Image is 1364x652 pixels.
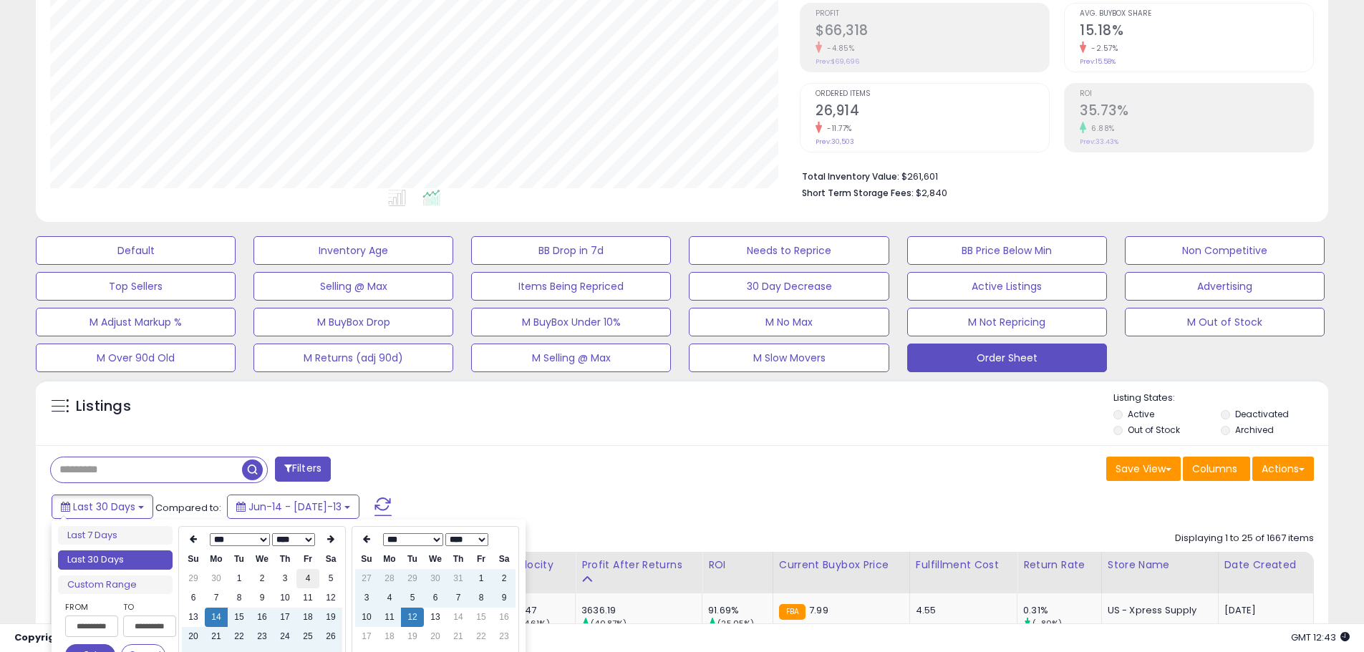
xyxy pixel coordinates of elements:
div: Velocity [511,558,570,573]
label: Deactivated [1235,408,1289,420]
button: M Over 90d Old [36,344,236,372]
td: 27 [355,569,378,588]
td: 15 [228,608,251,627]
button: M Out of Stock [1125,308,1325,336]
td: 13 [182,608,205,627]
b: Total Inventory Value: [802,170,899,183]
div: 4.55 [916,604,1006,617]
button: Inventory Age [253,236,453,265]
h5: Listings [76,396,131,417]
div: seller snap | | [14,631,248,645]
small: -11.77% [822,123,852,134]
td: 13 [424,608,447,627]
button: Needs to Reprice [689,236,889,265]
td: 3 [355,588,378,608]
button: M No Max [689,308,889,336]
td: 17 [274,608,296,627]
td: 14 [205,608,228,627]
td: 21 [447,627,470,646]
td: 29 [182,569,205,588]
button: Items Being Repriced [471,272,671,301]
li: Last 30 Days [58,550,173,570]
button: M Returns (adj 90d) [253,344,453,372]
small: 6.88% [1086,123,1115,134]
button: Filters [275,457,331,482]
td: 28 [378,569,401,588]
h2: 15.18% [1080,22,1313,42]
button: BB Price Below Min [907,236,1107,265]
small: -2.57% [1086,43,1118,54]
div: Return Rate [1023,558,1095,573]
button: Non Competitive [1125,236,1325,265]
td: 17 [355,627,378,646]
td: 16 [251,608,274,627]
th: Fr [296,550,319,569]
button: Last 30 Days [52,495,153,519]
div: Profit After Returns [581,558,696,573]
td: 5 [319,569,342,588]
th: We [251,550,274,569]
td: 22 [470,627,493,646]
button: M Slow Movers [689,344,889,372]
th: Fr [470,550,493,569]
button: Default [36,236,236,265]
td: 14 [447,608,470,627]
td: 8 [228,588,251,608]
td: 24 [274,627,296,646]
h2: 26,914 [816,102,1049,122]
th: Su [355,550,378,569]
li: Last 7 Days [58,526,173,545]
strong: Copyright [14,631,67,644]
td: 16 [493,608,516,627]
td: 22 [228,627,251,646]
span: Compared to: [155,501,221,515]
td: 11 [378,608,401,627]
li: $261,601 [802,167,1303,184]
div: 3636.19 [581,604,702,617]
td: 18 [296,608,319,627]
th: Sa [319,550,342,569]
button: Advertising [1125,272,1325,301]
td: 2 [493,569,516,588]
label: Archived [1235,424,1274,436]
div: ROI [708,558,767,573]
th: Tu [401,550,424,569]
td: 4 [296,569,319,588]
span: Last 30 Days [73,500,135,514]
span: Ordered Items [816,90,1049,98]
button: Actions [1252,457,1314,481]
button: Active Listings [907,272,1107,301]
td: 5 [401,588,424,608]
span: Columns [1192,462,1237,476]
td: 26 [319,627,342,646]
small: Prev: 30,503 [816,137,854,146]
th: We [424,550,447,569]
button: M Adjust Markup % [36,308,236,336]
div: 91.69% [708,604,773,617]
small: -4.85% [822,43,854,54]
td: 7 [447,588,470,608]
span: Profit [816,10,1049,18]
td: 18 [378,627,401,646]
td: 10 [355,608,378,627]
td: 3 [274,569,296,588]
p: Listing States: [1113,391,1328,405]
td: 21 [205,627,228,646]
td: 2 [251,569,274,588]
td: 19 [319,608,342,627]
td: 10 [274,588,296,608]
td: 12 [401,608,424,627]
label: To [123,600,165,614]
td: 15 [470,608,493,627]
label: Out of Stock [1128,424,1180,436]
td: 1 [470,569,493,588]
b: Short Term Storage Fees: [802,187,914,199]
td: 23 [493,627,516,646]
span: 7.99 [809,603,828,617]
td: 31 [447,569,470,588]
td: 6 [182,588,205,608]
small: Prev: 33.43% [1080,137,1118,146]
td: 9 [251,588,274,608]
span: $2,840 [916,186,947,200]
th: Th [447,550,470,569]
